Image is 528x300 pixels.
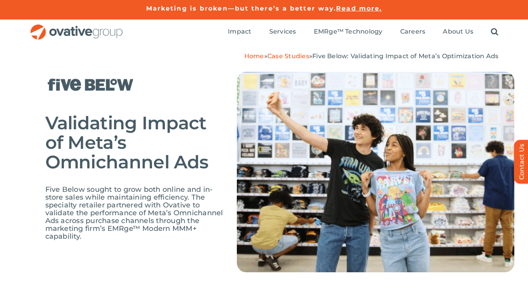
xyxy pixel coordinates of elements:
[146,5,336,12] a: Marketing is broken—but there’s a better way.
[314,28,383,36] a: EMRge™ Technology
[400,28,426,36] a: Careers
[45,185,223,241] span: Five Below sought to grow both online and in-store sales while maintaining efficiency. The specia...
[491,28,498,36] a: Search
[45,112,209,173] span: Validating Impact of Meta’s Omnichannel Ads
[267,52,309,60] a: Case Studies
[30,23,123,31] a: OG_Full_horizontal_RGB
[237,72,514,272] img: Five-Below-4.png
[45,72,136,98] img: Five Below
[312,52,498,60] span: Five Below: Validating Impact of Meta’s Optimization Ads
[443,28,473,36] a: About Us
[244,52,264,60] a: Home
[228,28,251,36] a: Impact
[269,28,296,36] a: Services
[244,52,499,60] span: » »
[228,20,498,45] nav: Menu
[336,5,382,12] a: Read more.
